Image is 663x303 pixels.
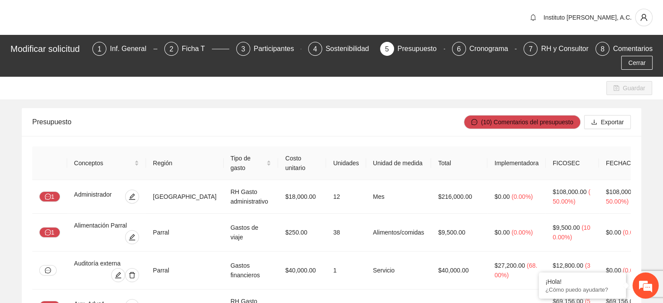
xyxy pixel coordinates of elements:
span: $0.00 [606,229,621,236]
div: Cronograma [469,42,515,56]
div: Inf. General [110,42,153,56]
th: FECHAC [599,146,652,180]
td: Mes [366,180,432,214]
span: 4 [313,45,317,53]
div: 6Cronograma [452,42,517,56]
div: Chatee con nosotros ahora [45,44,146,56]
div: Comentarios [613,42,653,56]
button: delete [125,268,139,282]
th: Unidad de medida [366,146,432,180]
button: edit [125,190,139,204]
span: (10) Comentarios del presupuesto [481,117,573,127]
span: Tipo de gasto [231,153,265,173]
span: 1 [98,45,102,53]
th: Costo unitario [278,146,326,180]
td: Parral [146,252,224,289]
button: user [635,9,653,26]
td: Parral [146,214,224,252]
button: edit [125,230,139,244]
span: $9,500.00 [553,224,580,231]
button: downloadExportar [584,115,631,129]
div: Presupuesto [398,42,444,56]
td: $9,500.00 [431,214,487,252]
div: Ficha T [182,42,212,56]
div: Modificar solicitud [10,42,87,56]
td: $40,000.00 [278,252,326,289]
div: RH y Consultores [541,42,602,56]
span: $0.00 [606,267,621,274]
span: Cerrar [628,58,646,68]
div: Sostenibilidad [326,42,376,56]
span: edit [126,234,139,241]
div: ¡Hola! [545,278,619,285]
td: 1 [326,252,366,289]
th: FICOSEC [546,146,599,180]
span: edit [126,193,139,200]
span: 3 [241,45,245,53]
span: $108,000.00 [606,188,640,195]
span: Exportar [601,117,624,127]
th: Unidades [326,146,366,180]
th: Conceptos [67,146,146,180]
div: Auditoría externa [74,259,139,268]
td: $40,000.00 [431,252,487,289]
span: bell [527,14,540,21]
p: ¿Cómo puedo ayudarte? [545,286,619,293]
div: 8Comentarios [595,42,653,56]
span: ( 0.00% ) [623,229,644,236]
div: Presupuesto [32,109,464,134]
span: $12,800.00 [553,262,583,269]
td: 38 [326,214,366,252]
span: 7 [529,45,533,53]
div: 1Inf. General [92,42,157,56]
span: user [636,14,652,21]
div: 3Participantes [236,42,301,56]
div: 7RH y Consultores [524,42,588,56]
th: Región [146,146,224,180]
button: message(10) Comentarios del presupuesto [464,115,581,129]
span: $0.00 [494,229,510,236]
span: delete [126,272,139,279]
td: $216,000.00 [431,180,487,214]
td: Servicio [366,252,432,289]
div: Alimentación Parral [74,221,139,230]
td: $250.00 [278,214,326,252]
span: ( 0.00% ) [511,229,533,236]
span: Instituto [PERSON_NAME], A.C. [544,14,632,21]
span: $27,200.00 [494,262,525,269]
div: 4Sostenibilidad [308,42,373,56]
span: Estamos en línea. [51,101,120,189]
button: Cerrar [621,56,653,70]
td: RH Gasto administrativo [224,180,279,214]
span: message [45,194,51,201]
div: Participantes [254,42,301,56]
span: download [591,119,597,126]
th: Implementadora [487,146,545,180]
div: Minimizar ventana de chat en vivo [143,4,164,25]
span: $108,000.00 [553,188,587,195]
td: [GEOGRAPHIC_DATA] [146,180,224,214]
td: $18,000.00 [278,180,326,214]
span: 2 [170,45,173,53]
span: message [471,119,477,126]
span: $0.00 [494,193,510,200]
button: message1 [39,191,60,202]
span: 5 [385,45,389,53]
span: ( 0.00% ) [623,267,644,274]
td: 12 [326,180,366,214]
td: Alimentos/comidas [366,214,432,252]
span: 8 [601,45,605,53]
button: message [39,265,57,276]
button: message1 [39,227,60,238]
button: bell [526,10,540,24]
th: Total [431,146,487,180]
span: edit [112,272,125,279]
td: Gastos de viaje [224,214,279,252]
span: ( 0.00% ) [511,193,533,200]
div: 2Ficha T [164,42,229,56]
th: Tipo de gasto [224,146,279,180]
div: Administrador [74,190,119,204]
span: message [45,229,51,236]
td: Gastos financieros [224,252,279,289]
button: saveGuardar [606,81,652,95]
